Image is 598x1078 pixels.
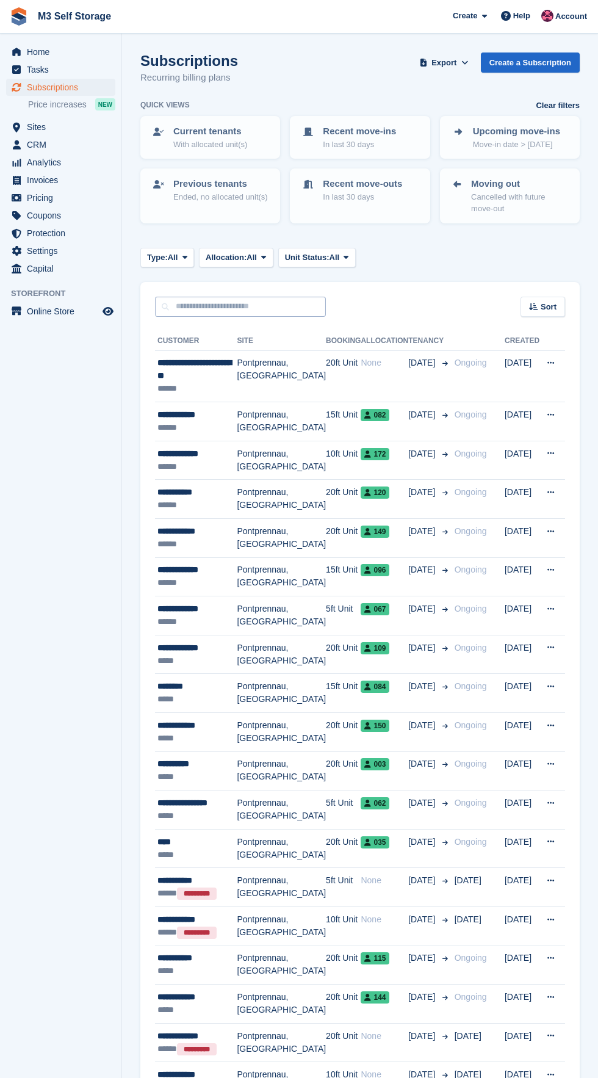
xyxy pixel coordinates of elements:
[453,10,477,22] span: Create
[361,603,389,615] span: 067
[147,251,168,264] span: Type:
[6,225,115,242] a: menu
[455,410,487,419] span: Ongoing
[6,242,115,259] a: menu
[408,952,438,964] span: [DATE]
[505,402,539,441] td: [DATE]
[455,358,487,367] span: Ongoing
[6,43,115,60] a: menu
[361,487,389,499] span: 120
[326,790,361,830] td: 5ft Unit
[237,674,326,713] td: Pontprennau, [GEOGRAPHIC_DATA]
[505,331,539,351] th: Created
[408,758,438,770] span: [DATE]
[27,136,100,153] span: CRM
[173,139,247,151] p: With allocated unit(s)
[6,303,115,320] a: menu
[6,79,115,96] a: menu
[323,125,396,139] p: Recent move-ins
[473,125,560,139] p: Upcoming move-ins
[455,565,487,574] span: Ongoing
[140,71,238,85] p: Recurring billing plans
[326,480,361,519] td: 20ft Unit
[326,985,361,1024] td: 20ft Unit
[27,242,100,259] span: Settings
[455,1031,481,1041] span: [DATE]
[237,480,326,519] td: Pontprennau, [GEOGRAPHIC_DATA]
[361,952,389,964] span: 115
[237,868,326,907] td: Pontprennau, [GEOGRAPHIC_DATA]
[541,10,553,22] img: Nick Jones
[455,953,487,963] span: Ongoing
[291,117,428,157] a: Recent move-ins In last 30 days
[361,874,408,887] div: None
[237,350,326,402] td: Pontprennau, [GEOGRAPHIC_DATA]
[505,985,539,1024] td: [DATE]
[361,331,408,351] th: Allocation
[291,170,428,210] a: Recent move-outs In last 30 days
[33,6,116,26] a: M3 Self Storage
[555,10,587,23] span: Account
[455,643,487,653] span: Ongoing
[505,751,539,790] td: [DATE]
[237,402,326,441] td: Pontprennau, [GEOGRAPHIC_DATA]
[505,946,539,985] td: [DATE]
[285,251,330,264] span: Unit Status:
[441,117,578,157] a: Upcoming move-ins Move-in date > [DATE]
[27,79,100,96] span: Subscriptions
[361,409,389,421] span: 082
[27,61,100,78] span: Tasks
[323,177,402,191] p: Recent move-outs
[28,99,87,110] span: Price increases
[237,790,326,830] td: Pontprennau, [GEOGRAPHIC_DATA]
[431,57,456,69] span: Export
[505,868,539,907] td: [DATE]
[541,301,557,313] span: Sort
[455,604,487,613] span: Ongoing
[408,874,438,887] span: [DATE]
[505,713,539,752] td: [DATE]
[441,170,578,222] a: Moving out Cancelled with future move-out
[237,907,326,946] td: Pontprennau, [GEOGRAPHIC_DATA]
[408,331,449,351] th: Tenancy
[168,251,178,264] span: All
[473,139,560,151] p: Move-in date > [DATE]
[6,189,115,206] a: menu
[142,117,279,157] a: Current tenants With allocated unit(s)
[505,441,539,480] td: [DATE]
[408,356,438,369] span: [DATE]
[27,189,100,206] span: Pricing
[361,913,408,926] div: None
[237,1023,326,1062] td: Pontprennau, [GEOGRAPHIC_DATA]
[326,713,361,752] td: 20ft Unit
[237,596,326,635] td: Pontprennau, [GEOGRAPHIC_DATA]
[408,602,438,615] span: [DATE]
[11,288,121,300] span: Storefront
[27,118,100,136] span: Sites
[408,719,438,732] span: [DATE]
[237,331,326,351] th: Site
[237,946,326,985] td: Pontprennau, [GEOGRAPHIC_DATA]
[408,486,438,499] span: [DATE]
[237,713,326,752] td: Pontprennau, [GEOGRAPHIC_DATA]
[173,177,268,191] p: Previous tenants
[326,635,361,674] td: 20ft Unit
[361,797,389,809] span: 062
[455,449,487,458] span: Ongoing
[278,248,356,268] button: Unit Status: All
[326,557,361,596] td: 15ft Unit
[326,331,361,351] th: Booking
[237,751,326,790] td: Pontprennau, [GEOGRAPHIC_DATA]
[323,139,396,151] p: In last 30 days
[27,43,100,60] span: Home
[505,674,539,713] td: [DATE]
[326,1023,361,1062] td: 20ft Unit
[6,260,115,277] a: menu
[27,303,100,320] span: Online Store
[326,907,361,946] td: 10ft Unit
[455,526,487,536] span: Ongoing
[408,1030,438,1043] span: [DATE]
[27,154,100,171] span: Analytics
[142,170,279,210] a: Previous tenants Ended, no allocated unit(s)
[455,720,487,730] span: Ongoing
